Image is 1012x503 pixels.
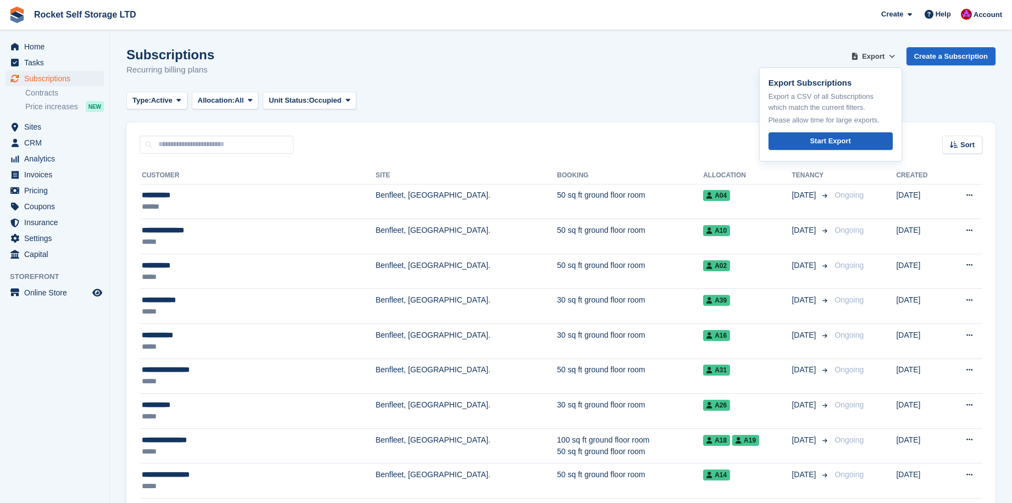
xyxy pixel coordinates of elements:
[703,295,730,306] span: A39
[5,285,104,300] a: menu
[768,115,893,126] p: Please allow time for large exports.
[9,7,25,23] img: stora-icon-8386f47178a22dfd0bd8f6a31ec36ba5ce8667c1dd55bd0f319d3a0aa187defe.svg
[5,167,104,182] a: menu
[896,167,945,185] th: Created
[792,167,830,185] th: Tenancy
[126,92,187,110] button: Type: Active
[834,226,864,234] span: Ongoing
[834,365,864,374] span: Ongoing
[198,95,235,106] span: Allocation:
[30,5,141,24] a: Rocket Self Storage LTD
[25,100,104,113] a: Price increases NEW
[24,215,90,230] span: Insurance
[557,167,703,185] th: Booking
[126,47,214,62] h1: Subscriptions
[768,91,893,113] p: Export a CSV of all Subscriptions which match the current filters.
[792,469,818,480] span: [DATE]
[703,400,730,411] span: A26
[263,92,356,110] button: Unit Status: Occupied
[862,51,884,62] span: Export
[792,225,818,236] span: [DATE]
[896,219,945,254] td: [DATE]
[375,394,557,429] td: Benfleet, [GEOGRAPHIC_DATA].
[792,329,818,341] span: [DATE]
[896,184,945,219] td: [DATE]
[24,39,90,54] span: Home
[375,463,557,499] td: Benfleet, [GEOGRAPHIC_DATA].
[24,199,90,214] span: Coupons
[557,324,703,359] td: 30 sq ft ground floor room
[24,135,90,150] span: CRM
[235,95,244,106] span: All
[906,47,996,65] a: Create a Subscription
[5,247,104,262] a: menu
[5,231,104,246] a: menu
[792,434,818,446] span: [DATE]
[792,294,818,306] span: [DATE]
[557,289,703,324] td: 30 sq ft ground floor room
[896,394,945,429] td: [DATE]
[309,95,341,106] span: Occupied
[24,285,90,300] span: Online Store
[703,260,730,271] span: A02
[896,428,945,463] td: [DATE]
[557,463,703,499] td: 50 sq ft ground floor room
[792,260,818,271] span: [DATE]
[834,331,864,339] span: Ongoing
[896,324,945,359] td: [DATE]
[24,231,90,246] span: Settings
[5,71,104,86] a: menu
[151,95,173,106] span: Active
[375,359,557,394] td: Benfleet, [GEOGRAPHIC_DATA].
[834,261,864,270] span: Ongoing
[703,435,730,446] span: A18
[961,9,972,20] img: Lee Tresadern
[24,151,90,166] span: Analytics
[834,295,864,304] span: Ongoing
[375,324,557,359] td: Benfleet, [GEOGRAPHIC_DATA].
[703,167,792,185] th: Allocation
[24,55,90,70] span: Tasks
[557,219,703,254] td: 50 sq ft ground floor room
[24,119,90,135] span: Sites
[91,286,104,299] a: Preview store
[24,247,90,262] span: Capital
[375,289,557,324] td: Benfleet, [GEOGRAPHIC_DATA].
[768,77,893,90] p: Export Subscriptions
[810,136,850,147] div: Start Export
[132,95,151,106] span: Type:
[974,9,1002,20] span: Account
[5,215,104,230] a: menu
[25,102,78,112] span: Price increases
[881,9,903,20] span: Create
[375,184,557,219] td: Benfleet, [GEOGRAPHIC_DATA].
[896,463,945,499] td: [DATE]
[25,88,104,98] a: Contracts
[5,151,104,166] a: menu
[24,183,90,198] span: Pricing
[86,101,104,112] div: NEW
[557,184,703,219] td: 50 sq ft ground floor room
[792,399,818,411] span: [DATE]
[5,39,104,54] a: menu
[269,95,309,106] span: Unit Status:
[375,428,557,463] td: Benfleet, [GEOGRAPHIC_DATA].
[375,254,557,289] td: Benfleet, [GEOGRAPHIC_DATA].
[792,364,818,376] span: [DATE]
[126,64,214,76] p: Recurring billing plans
[5,135,104,150] a: menu
[768,132,893,150] a: Start Export
[375,167,557,185] th: Site
[896,359,945,394] td: [DATE]
[834,400,864,409] span: Ongoing
[703,330,730,341] span: A16
[5,199,104,214] a: menu
[557,428,703,463] td: 100 sq ft ground floor room 50 sq ft ground floor room
[732,435,759,446] span: A19
[5,183,104,198] a: menu
[140,167,375,185] th: Customer
[896,289,945,324] td: [DATE]
[5,55,104,70] a: menu
[557,254,703,289] td: 50 sq ft ground floor room
[557,394,703,429] td: 30 sq ft ground floor room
